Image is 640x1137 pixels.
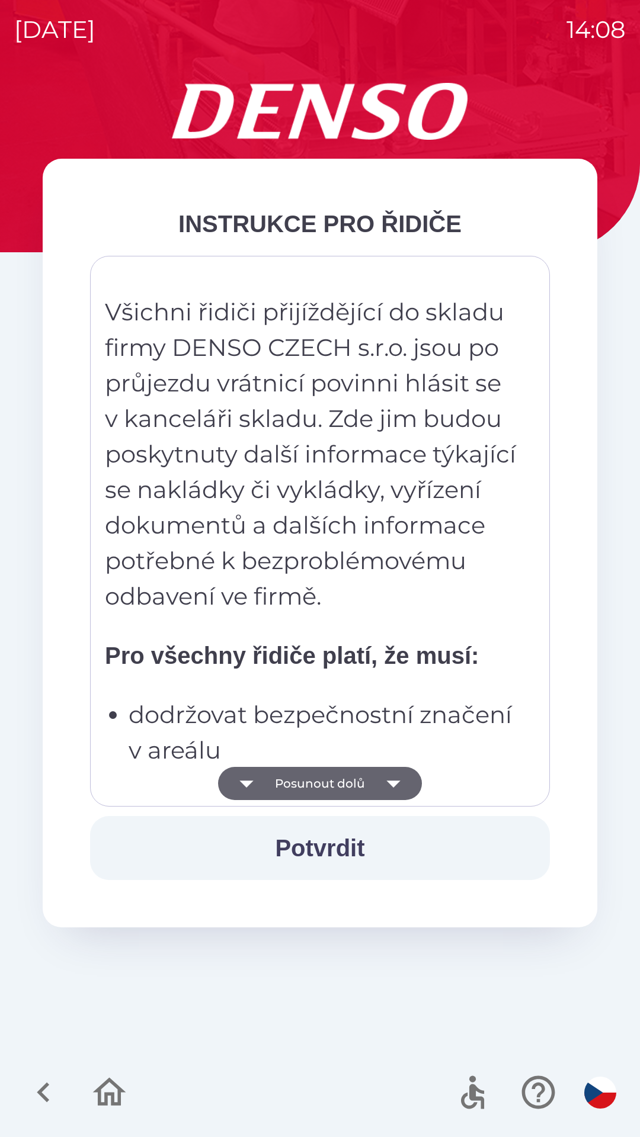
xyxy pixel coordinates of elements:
div: INSTRUKCE PRO ŘIDIČE [90,206,550,242]
strong: Pro všechny řidiče platí, že musí: [105,643,479,669]
p: [DATE] [14,12,95,47]
button: Posunout dolů [218,767,422,800]
img: Logo [43,83,597,140]
p: 14:08 [567,12,626,47]
button: Potvrdit [90,816,550,880]
img: cs flag [584,1077,616,1109]
p: Všichni řidiči přijíždějící do skladu firmy DENSO CZECH s.r.o. jsou po průjezdu vrátnicí povinni ... [105,294,519,614]
p: dodržovat bezpečnostní značení v areálu [129,697,519,768]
